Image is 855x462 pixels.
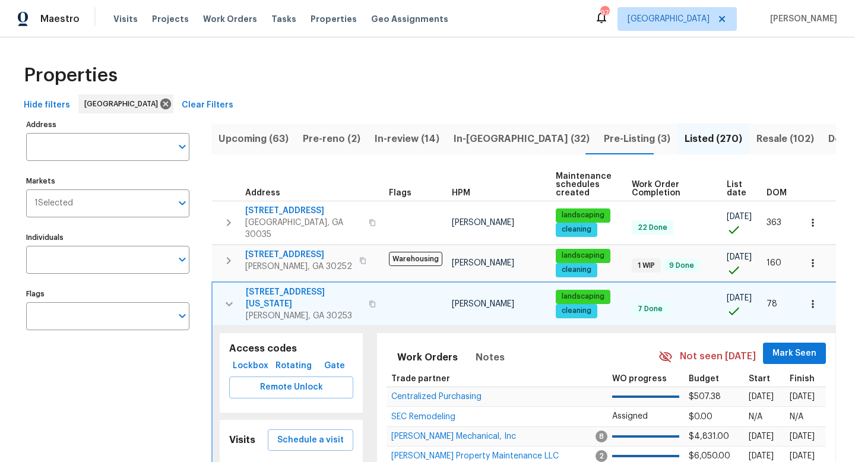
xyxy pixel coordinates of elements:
label: Flags [26,290,189,298]
span: Visits [113,13,138,25]
span: 2 [596,450,607,462]
span: Projects [152,13,189,25]
span: [DATE] [727,213,752,221]
span: Pre-reno (2) [303,131,360,147]
button: Lockbox [229,355,272,377]
span: Warehousing [389,252,442,266]
label: Individuals [26,234,189,241]
span: 8 [596,431,607,442]
span: Resale (102) [756,131,814,147]
a: [PERSON_NAME] Mechanical, Inc [391,433,516,440]
span: Work Orders [203,13,257,25]
button: Mark Seen [763,343,826,365]
span: Gate [320,359,349,374]
span: [DATE] [727,294,752,302]
span: Finish [790,375,815,383]
span: $507.38 [689,393,721,401]
span: Mark Seen [772,346,816,361]
span: [PERSON_NAME] [452,219,514,227]
span: 22 Done [633,223,672,233]
span: Pre-Listing (3) [604,131,670,147]
span: Rotating [277,359,311,374]
span: [PERSON_NAME] [452,259,514,267]
p: Assigned [612,410,679,423]
button: Schedule a visit [268,429,353,451]
span: [PERSON_NAME] [452,300,514,308]
span: WO progress [612,375,667,383]
button: Rotating [272,355,315,377]
span: Maestro [40,13,80,25]
a: [PERSON_NAME] Property Maintenance LLC [391,452,559,460]
span: Upcoming (63) [218,131,289,147]
span: $6,050.00 [689,452,730,460]
button: Clear Filters [177,94,238,116]
span: Trade partner [391,375,450,383]
span: 363 [767,219,781,227]
span: [DATE] [749,452,774,460]
span: [DATE] [790,393,815,401]
button: Open [174,138,191,155]
span: [STREET_ADDRESS] [245,205,362,217]
a: SEC Remodeling [391,413,455,420]
span: 9 Done [664,261,699,271]
span: [PERSON_NAME] Mechanical, Inc [391,432,516,441]
span: Remote Unlock [239,380,344,395]
span: cleaning [557,224,596,235]
span: Listed (270) [685,131,742,147]
span: N/A [790,413,803,421]
span: [PERSON_NAME] [765,13,837,25]
span: landscaping [557,292,609,302]
span: List date [727,181,746,197]
span: Geo Assignments [371,13,448,25]
span: Budget [689,375,719,383]
span: landscaping [557,251,609,261]
span: 1 Selected [34,198,73,208]
span: DOM [767,189,787,197]
span: [PERSON_NAME], GA 30252 [245,261,352,273]
span: [STREET_ADDRESS] [245,249,352,261]
label: Address [26,121,189,128]
span: landscaping [557,210,609,220]
span: Not seen [DATE] [680,350,756,363]
button: Hide filters [19,94,75,116]
span: 7 Done [633,304,667,314]
span: [PERSON_NAME] Property Maintenance LLC [391,452,559,460]
span: HPM [452,189,470,197]
span: [DATE] [749,432,774,441]
span: $4,831.00 [689,432,729,441]
span: Tasks [271,15,296,23]
button: Remote Unlock [229,376,353,398]
span: 160 [767,259,781,267]
span: Notes [476,349,505,366]
span: N/A [749,413,762,421]
button: Open [174,308,191,324]
span: Hide filters [24,98,70,113]
span: [STREET_ADDRESS][US_STATE] [246,286,362,310]
span: Schedule a visit [277,433,344,448]
span: Lockbox [234,359,267,374]
span: In-review (14) [375,131,439,147]
span: Clear Filters [182,98,233,113]
span: 78 [767,300,777,308]
span: [DATE] [790,432,815,441]
span: cleaning [557,306,596,316]
span: Properties [311,13,357,25]
label: Markets [26,178,189,185]
span: Start [749,375,770,383]
span: Centralized Purchasing [391,393,482,401]
span: [GEOGRAPHIC_DATA], GA 30035 [245,217,362,241]
a: Centralized Purchasing [391,393,482,400]
span: [DATE] [727,253,752,261]
span: cleaning [557,265,596,275]
span: [PERSON_NAME], GA 30253 [246,310,362,322]
span: [DATE] [749,393,774,401]
div: 97 [600,7,609,19]
span: $0.00 [689,413,712,421]
span: In-[GEOGRAPHIC_DATA] (32) [454,131,590,147]
span: [GEOGRAPHIC_DATA] [84,98,163,110]
span: Work Order Completion [632,181,707,197]
div: [GEOGRAPHIC_DATA] [78,94,173,113]
span: Properties [24,69,118,81]
span: SEC Remodeling [391,413,455,421]
h5: Access codes [229,343,353,355]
